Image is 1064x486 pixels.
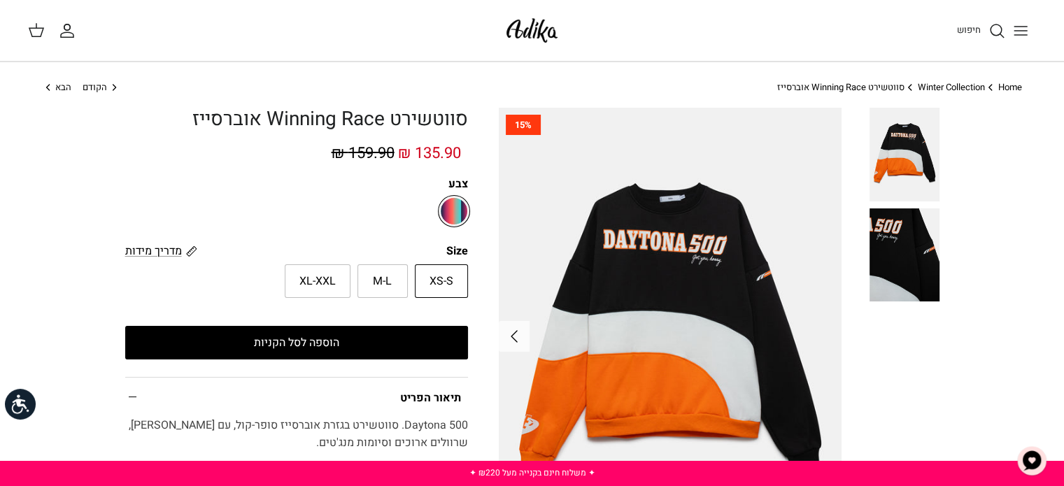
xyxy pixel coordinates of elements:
button: צ'אט [1011,440,1053,482]
span: מדריך מידות [125,243,182,259]
a: מדריך מידות [125,243,197,259]
label: צבע [125,176,468,192]
summary: תיאור הפריט [125,378,468,416]
span: XL-XXL [299,273,336,291]
h1: סווטשירט Winning Race אוברסייז [125,108,468,131]
span: חיפוש [957,23,981,36]
legend: Size [446,243,468,259]
span: 135.90 ₪ [398,142,461,164]
a: הקודם [83,81,120,94]
img: Adika IL [502,14,562,47]
a: סווטשירט Winning Race אוברסייז [777,80,905,94]
button: Next [499,321,530,352]
button: Toggle menu [1005,15,1036,46]
a: חיפוש [957,22,1005,39]
a: Winter Collection [918,80,985,94]
span: הקודם [83,80,107,94]
a: החשבון שלי [59,22,81,39]
a: ✦ משלוח חינם בקנייה מעל ₪220 ✦ [469,466,595,479]
nav: Breadcrumbs [43,81,1022,94]
span: M-L [373,273,392,291]
div: Daytona 500. סווטשירט בגזרת אוברסייז סופר-קול, עם [PERSON_NAME], שרוולים ארוכים וסיומות מנג'טים. [125,417,468,466]
a: הבא [43,81,72,94]
span: הבא [55,80,71,94]
span: XS-S [430,273,453,291]
button: הוספה לסל הקניות [125,326,468,359]
a: Home [998,80,1022,94]
span: 159.90 ₪ [332,142,395,164]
